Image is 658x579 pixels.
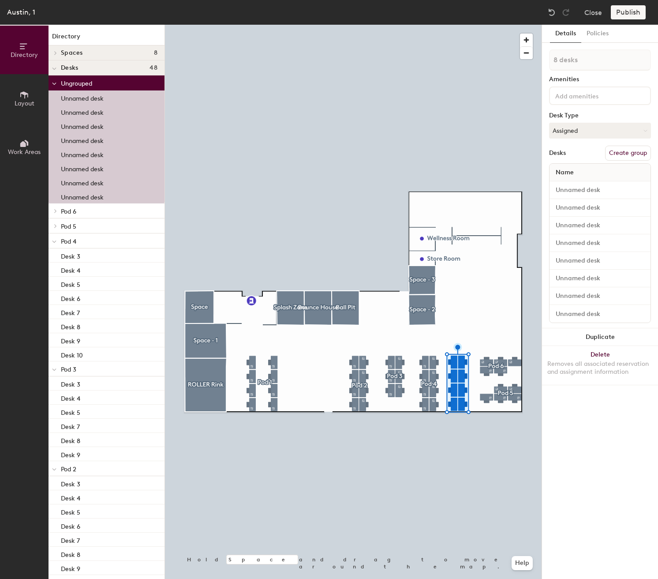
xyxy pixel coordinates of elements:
[61,238,76,245] span: Pod 4
[61,520,80,530] p: Desk 6
[61,264,80,274] p: Desk 4
[551,290,649,302] input: Unnamed desk
[61,177,104,187] p: Unnamed desk
[11,51,38,59] span: Directory
[547,8,556,17] img: Undo
[61,80,92,87] span: Ungrouped
[61,435,80,445] p: Desk 8
[584,5,602,19] button: Close
[61,135,104,145] p: Unnamed desk
[61,421,80,431] p: Desk 7
[549,150,566,157] div: Desks
[8,148,41,156] span: Work Areas
[605,146,651,161] button: Create group
[542,328,658,346] button: Duplicate
[61,191,104,201] p: Unnamed desk
[553,90,633,101] input: Add amenities
[551,272,649,285] input: Unnamed desk
[549,112,651,119] div: Desk Type
[551,255,649,267] input: Unnamed desk
[551,165,578,180] span: Name
[581,25,614,43] button: Policies
[61,293,80,303] p: Desk 6
[61,449,80,459] p: Desk 9
[61,278,80,289] p: Desk 5
[549,76,651,83] div: Amenities
[61,406,80,417] p: Desk 5
[61,163,104,173] p: Unnamed desk
[61,92,104,102] p: Unnamed desk
[551,308,649,320] input: Unnamed desk
[61,466,76,473] span: Pod 2
[61,349,83,359] p: Desk 10
[61,478,80,488] p: Desk 3
[61,106,104,117] p: Unnamed desk
[542,346,658,385] button: DeleteRemoves all associated reservation and assignment information
[551,219,649,232] input: Unnamed desk
[61,534,80,545] p: Desk 7
[551,184,649,196] input: Unnamed desk
[150,64,157,71] span: 48
[61,549,80,559] p: Desk 8
[61,378,80,388] p: Desk 3
[547,360,653,376] div: Removes all associated reservation and assignment information
[61,49,83,56] span: Spaces
[61,506,80,516] p: Desk 5
[61,307,80,317] p: Desk 7
[61,366,76,373] span: Pod 3
[61,563,80,573] p: Desk 9
[61,392,80,402] p: Desk 4
[49,32,164,45] h1: Directory
[551,202,649,214] input: Unnamed desk
[61,120,104,131] p: Unnamed desk
[561,8,570,17] img: Redo
[61,149,104,159] p: Unnamed desk
[61,335,80,345] p: Desk 9
[551,237,649,249] input: Unnamed desk
[512,556,533,570] button: Help
[15,100,34,107] span: Layout
[7,7,35,18] div: Austin, 1
[61,492,80,502] p: Desk 4
[61,223,76,230] span: Pod 5
[61,321,80,331] p: Desk 8
[61,250,80,260] p: Desk 3
[549,123,651,139] button: Assigned
[61,208,76,215] span: Pod 6
[154,49,157,56] span: 8
[550,25,581,43] button: Details
[61,64,78,71] span: Desks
